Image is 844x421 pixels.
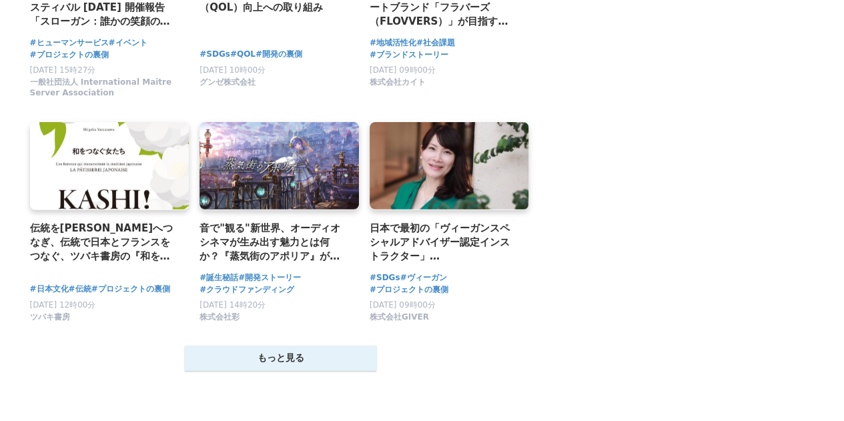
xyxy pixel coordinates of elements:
[370,315,429,324] a: 株式会社GIVER
[30,283,69,296] a: #日本文化
[370,300,436,310] span: [DATE] 09時00分
[416,37,455,49] a: #社会課題
[185,346,377,371] button: もっと見る
[30,65,96,75] span: [DATE] 15時27分
[370,37,416,49] a: #地域活性化
[30,91,179,101] a: 一般社団法人 International Maitre Server Association
[370,65,436,75] span: [DATE] 09時00分
[370,284,448,296] a: #プロジェクトの裏側
[370,77,426,88] span: 株式会社カイト
[370,221,518,264] a: 日本で最初の「ヴィーガンスペシャルアドバイザー認定インストラクター」[PERSON_NAME]経歴と出版・講演事業を通して伝えたい想い
[91,283,170,296] a: #プロジェクトの裏側
[30,221,179,264] a: 伝統を[PERSON_NAME]へつなぎ、伝統で日本とフランスをつなぐ、ツバキ書房の『和をつなぐ女たち』。残すべき伝統、それは「[DEMOGRAPHIC_DATA]のメンタリティー」
[199,300,266,310] span: [DATE] 14時20分
[199,284,294,296] a: #クラウドファンディング
[400,272,446,284] a: #ヴィーガン
[199,221,348,264] a: 音で"観る"新世界、オーディオシネマが生み出す魅力とは何か？『蒸気街のアポリア』が切り拓く、株式会社彩の枠にとらわれない挑戦
[30,37,109,49] a: #ヒューマンサービス
[30,315,70,324] a: ツバキ書房
[30,49,109,61] a: #プロジェクトの裏側
[199,77,256,88] span: グンゼ株式会社
[199,80,256,89] a: グンゼ株式会社
[199,312,240,323] span: 株式会社彩
[256,48,302,61] a: #開発の裏側
[30,300,96,310] span: [DATE] 12時00分
[199,65,266,75] span: [DATE] 10時00分
[109,37,147,49] a: #イベント
[30,77,179,99] span: 一般社団法人 International Maitre Server Association
[69,283,91,296] a: #伝統
[370,80,426,89] a: 株式会社カイト
[30,312,70,323] span: ツバキ書房
[370,49,448,61] a: #ブランドストーリー
[370,272,400,284] a: #SDGs
[370,312,429,323] span: 株式会社GIVER
[199,272,238,284] a: #誕生秘話
[199,315,240,324] a: 株式会社彩
[238,272,301,284] a: #開発ストーリー
[230,48,256,61] a: #QOL
[199,48,230,61] a: #SDGs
